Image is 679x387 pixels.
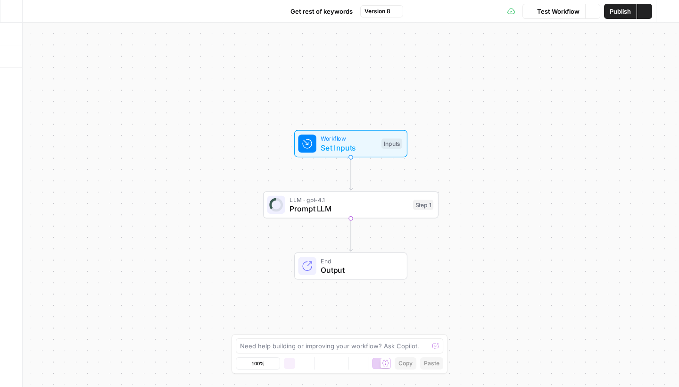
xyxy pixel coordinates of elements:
[290,195,408,204] span: LLM · gpt-4.1
[349,157,352,190] g: Edge from start to step_1
[263,130,439,158] div: WorkflowSet InputsInputs
[290,7,353,16] span: Get rest of keywords
[424,359,439,368] span: Paste
[395,357,416,370] button: Copy
[276,4,358,19] button: Get rest of keywords
[364,7,390,16] span: Version 8
[360,5,403,17] button: Version 8
[413,200,433,210] div: Step 1
[263,252,439,280] div: EndOutput
[251,360,265,367] span: 100%
[537,7,580,16] span: Test Workflow
[321,142,377,153] span: Set Inputs
[321,256,397,265] span: End
[349,219,352,252] g: Edge from step_1 to end
[290,203,408,214] span: Prompt LLM
[263,191,439,219] div: LLM · gpt-4.1Prompt LLMStep 1
[381,139,402,149] div: Inputs
[604,4,637,19] button: Publish
[522,4,585,19] button: Test Workflow
[321,264,397,276] span: Output
[610,7,631,16] span: Publish
[398,359,413,368] span: Copy
[420,357,443,370] button: Paste
[321,134,377,143] span: Workflow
